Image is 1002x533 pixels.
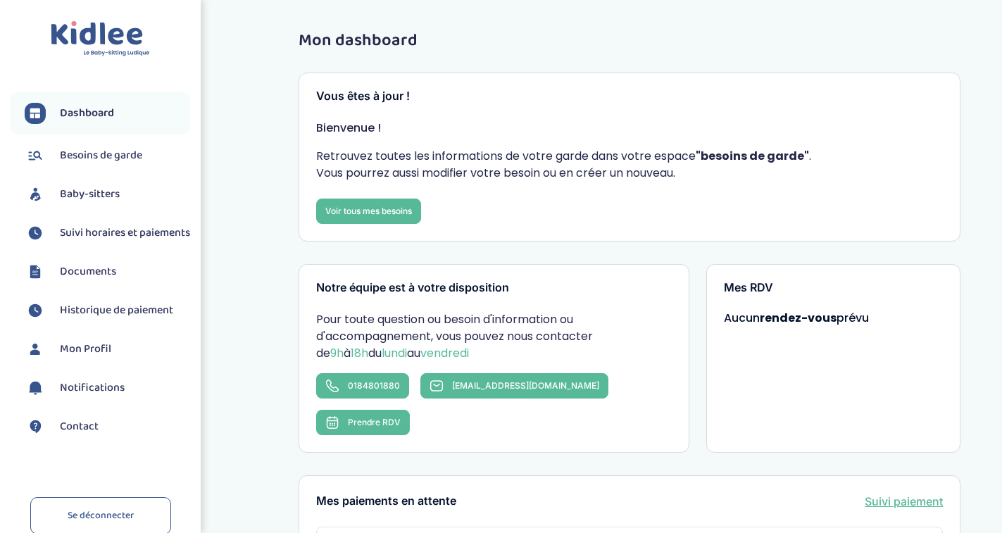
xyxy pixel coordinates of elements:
[60,225,190,242] span: Suivi horaires et paiements
[25,145,46,166] img: besoin.svg
[60,380,125,396] span: Notifications
[696,148,809,164] strong: "besoins de garde"
[25,184,46,205] img: babysitters.svg
[348,380,400,391] span: 0184801880
[25,222,190,244] a: Suivi horaires et paiements
[60,263,116,280] span: Documents
[351,345,368,361] span: 18h
[316,199,421,224] a: Voir tous mes besoins
[316,148,943,182] p: Retrouvez toutes les informations de votre garde dans votre espace . Vous pourrez aussi modifier ...
[25,222,46,244] img: suivihoraire.svg
[25,339,46,360] img: profil.svg
[382,345,407,361] span: lundi
[316,373,409,399] a: 0184801880
[316,495,456,508] h3: Mes paiements en attente
[60,147,142,164] span: Besoins de garde
[25,377,46,399] img: notification.svg
[25,416,190,437] a: Contact
[25,261,46,282] img: documents.svg
[316,311,671,362] p: Pour toute question ou besoin d'information ou d'accompagnement, vous pouvez nous contacter de à ...
[60,418,99,435] span: Contact
[420,345,469,361] span: vendredi
[316,410,410,435] button: Prendre RDV
[60,302,173,319] span: Historique de paiement
[25,184,190,205] a: Baby-sitters
[25,416,46,437] img: contact.svg
[316,282,671,294] h3: Notre équipe est à votre disposition
[330,345,344,361] span: 9h
[60,186,120,203] span: Baby-sitters
[316,120,943,137] p: Bienvenue !
[25,377,190,399] a: Notifications
[25,300,190,321] a: Historique de paiement
[420,373,608,399] a: [EMAIL_ADDRESS][DOMAIN_NAME]
[25,339,190,360] a: Mon Profil
[60,341,111,358] span: Mon Profil
[724,310,869,326] span: Aucun prévu
[51,21,150,57] img: logo.svg
[25,103,190,124] a: Dashboard
[760,310,837,326] strong: rendez-vous
[60,105,114,122] span: Dashboard
[25,300,46,321] img: suivihoraire.svg
[25,261,190,282] a: Documents
[25,145,190,166] a: Besoins de garde
[348,417,401,427] span: Prendre RDV
[724,282,944,294] h3: Mes RDV
[865,493,943,510] a: Suivi paiement
[25,103,46,124] img: dashboard.svg
[452,380,599,391] span: [EMAIL_ADDRESS][DOMAIN_NAME]
[316,90,943,103] h3: Vous êtes à jour !
[299,32,960,50] h1: Mon dashboard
